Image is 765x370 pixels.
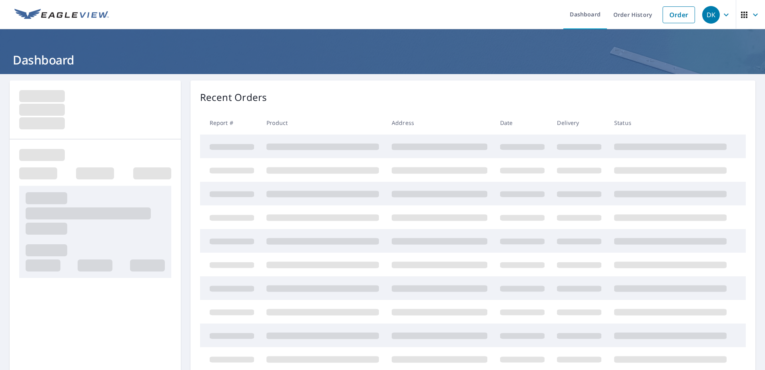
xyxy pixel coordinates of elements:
a: Order [663,6,695,23]
img: EV Logo [14,9,109,21]
h1: Dashboard [10,52,755,68]
th: Date [494,111,551,135]
div: DK [702,6,720,24]
th: Report # [200,111,260,135]
p: Recent Orders [200,90,267,105]
th: Delivery [551,111,608,135]
th: Address [385,111,494,135]
th: Status [608,111,733,135]
th: Product [260,111,385,135]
